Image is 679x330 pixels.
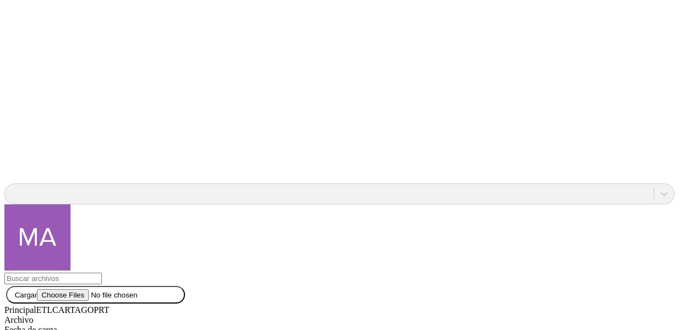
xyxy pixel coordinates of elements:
input: Cargar [37,289,176,301]
input: Buscar archivos [4,273,102,284]
span: PRT [94,305,109,315]
button: Cargar [6,286,184,304]
span: ETL [36,305,52,315]
label: Cargar [15,291,177,299]
span: CARTAGO [52,305,94,315]
span: Principal [4,305,36,315]
div: Archivo [4,315,675,325]
img: mauricio.acevedo@contegral.co profile pic [4,204,70,271]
